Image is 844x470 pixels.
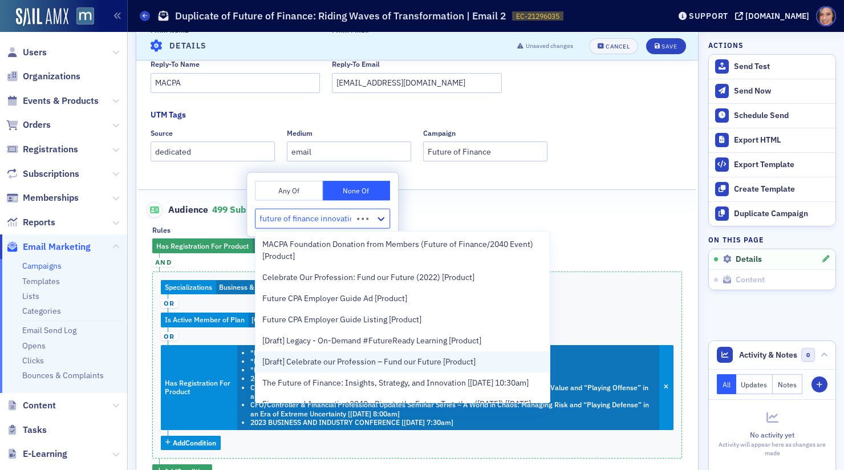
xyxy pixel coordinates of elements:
a: E-Learning [6,448,67,460]
button: Any Of [255,181,323,201]
span: [Draft] Celebrate our Profession – Fund our Future [Product] [262,356,476,368]
span: Add Condition [173,437,216,448]
span: Is Active Member of Plan [165,315,245,324]
li: 2024 Business and Industry Conference [[DATE] 8:00am] [250,374,656,383]
div: Reply-To Email [332,60,380,68]
a: Create Template [709,177,835,201]
span: Details [736,254,762,265]
div: Source [151,129,173,137]
span: Registrations [23,143,78,156]
button: and [152,253,175,272]
a: Events & Products [6,95,99,107]
button: Duplicate Campaign [709,201,835,226]
li: "Best of" 2024 Business and Industry Conference [[DATE] 12:00pm] [250,366,656,374]
button: Cancel [589,38,638,54]
div: Campaign [423,129,456,137]
span: [Draft] Legacy - On-Demand #FutureReady Learning [Product] [262,335,481,347]
a: Subscriptions [6,168,79,180]
button: or [161,294,178,313]
a: Orders [6,119,51,131]
h1: Duplicate of Future of Finance: Riding Waves of Transformation | Email 2 [175,9,506,23]
button: Updates [736,374,773,394]
div: [Committee] Business & Industry Conference Advisory Group [161,313,464,327]
a: Email Marketing [6,241,91,253]
div: Medium [287,129,313,137]
span: Profile [816,6,836,26]
span: or [161,332,178,341]
a: Content [6,399,56,412]
button: Save [646,38,685,54]
span: Content [23,399,56,412]
img: SailAMX [16,8,68,26]
span: Finance and Accounting 2040 - Rise to the Future Together ([DATE]) [[DATE] 9:00am] [262,398,543,422]
h4: Details [169,40,207,52]
div: UTM Tags [151,109,186,121]
a: Tasks [6,424,47,436]
button: Send Now [709,79,835,103]
li: CFO/Controller & Financial Professional Updates Seminar Series – A World in Chaos: Creating Value... [250,383,656,401]
span: Has Registration For Product [165,378,230,396]
span: Reports [23,216,55,229]
div: Business & Industry [161,280,300,295]
button: [DOMAIN_NAME] [735,12,813,20]
span: Specializations [165,282,212,291]
button: Notes [773,374,802,394]
a: Opens [22,341,46,351]
a: Export Template [709,152,835,177]
span: Users [23,46,47,59]
span: Email Marketing [23,241,91,253]
a: View Homepage [68,7,94,27]
div: Export HTML [734,135,830,145]
div: [DOMAIN_NAME] [745,11,809,21]
span: The Future of Finance: Insights, Strategy, and Innovation [[DATE] 10:30am] [262,377,529,389]
div: Send Test [734,62,830,72]
a: Bounces & Complaints [22,370,104,380]
li: "Best of" 2024 Business and Industry Conference [[DATE] 12:00pm] [250,357,656,366]
a: Reports [6,216,55,229]
span: Organizations [23,70,80,83]
span: Unsaved changes [526,41,573,50]
div: Export Template [734,160,830,170]
div: Duplicate Campaign [734,209,830,219]
span: Future CPA Employer Guide Listing [Product] [262,314,421,326]
div: Send Now [734,86,830,96]
span: MACPA Foundation Donation from Members (Future of Finance/2040 Event) [Product] [262,238,543,262]
button: All [717,374,736,394]
span: or [161,299,178,308]
span: Has Registration For Product [156,241,249,250]
span: Events & Products [23,95,99,107]
button: Send Test [709,55,835,79]
a: Campaigns [22,261,62,271]
a: Categories [22,306,61,316]
span: and [152,258,175,267]
a: Email Send Log [22,325,76,335]
li: CFO/Controller & Financial Professional Updates Seminar Series – A World in Chaos: Managing Risk ... [250,400,656,418]
span: Orders [23,119,51,131]
a: Registrations [6,143,78,156]
a: Export HTML [709,128,835,152]
h4: On this page [708,234,836,245]
a: Clicks [22,355,44,366]
div: Reply-To Name [151,60,200,68]
span: [Committee] Business & Industry Conference Advisory Group [251,315,447,324]
div: Activity will appear here as changes are made [717,440,827,459]
div: Support [689,11,728,21]
li: 2023 BUSINESS AND INDUSTRY CONFERENCE [[DATE] 7:30am] [250,418,656,427]
span: EC-21296035 [516,11,559,21]
button: Schedule Send [709,103,835,128]
span: Activity & Notes [739,349,797,361]
span: Subscriptions [23,168,79,180]
li: "Best of" 2024 Business and Industry Conference [[DATE] 12:00pm] [250,349,656,357]
div: Cancel [606,43,630,49]
button: None Of [323,181,391,201]
span: Business & Industry [219,282,283,291]
a: Lists [22,291,39,301]
button: or [161,327,178,346]
a: Templates [22,276,60,286]
span: Content [736,275,765,285]
div: Schedule Send [734,111,830,121]
span: 0 [801,348,815,362]
button: AddCondition [161,436,221,450]
a: Memberships [6,192,79,204]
